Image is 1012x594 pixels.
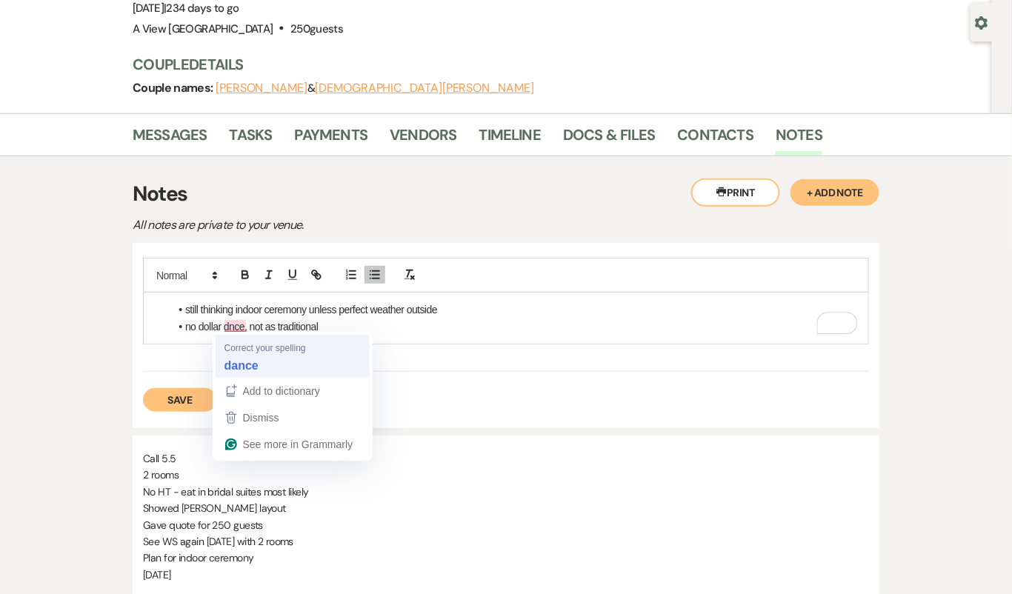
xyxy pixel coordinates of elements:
li: still thinking indoor ceremony unless perfect weather outside [170,301,857,318]
span: [DATE] [143,568,171,581]
button: Open lead details [975,15,988,29]
button: [PERSON_NAME] [216,82,307,94]
a: Tasks [230,123,273,156]
a: Messages [133,123,207,156]
h3: Couple Details [133,54,962,75]
a: Contacts [678,123,754,156]
a: Notes [776,123,822,156]
a: Timeline [479,123,542,156]
span: & [216,81,534,96]
span: Call 5.5 [143,452,176,465]
span: Plan for indoor ceremony [143,551,254,564]
span: No HT - eat in bridal suites most likely [143,485,309,498]
button: Save [143,388,217,412]
span: Gave quote for 250 guests [143,518,263,532]
span: 234 days to go [167,1,239,16]
button: [DEMOGRAPHIC_DATA][PERSON_NAME] [315,82,534,94]
span: [DATE] [133,1,239,16]
a: Payments [295,123,368,156]
a: Docs & Files [563,123,655,156]
span: 250 guests [290,21,343,36]
span: See WS again [DATE] with 2 rooms [143,535,293,548]
p: All notes are private to your venue. [133,216,651,235]
span: | [164,1,239,16]
li: no dollar dnce, not as traditional [170,318,857,335]
a: Vendors [390,123,456,156]
span: Couple names: [133,80,216,96]
div: To enrich screen reader interactions, please activate Accessibility in Grammarly extension settings [144,293,868,344]
span: 2 rooms [143,468,179,481]
button: + Add Note [790,179,879,206]
span: Showed [PERSON_NAME] layout [143,501,286,515]
h3: Notes [133,178,879,210]
span: A View [GEOGRAPHIC_DATA] [133,21,273,36]
button: Print [691,178,780,207]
